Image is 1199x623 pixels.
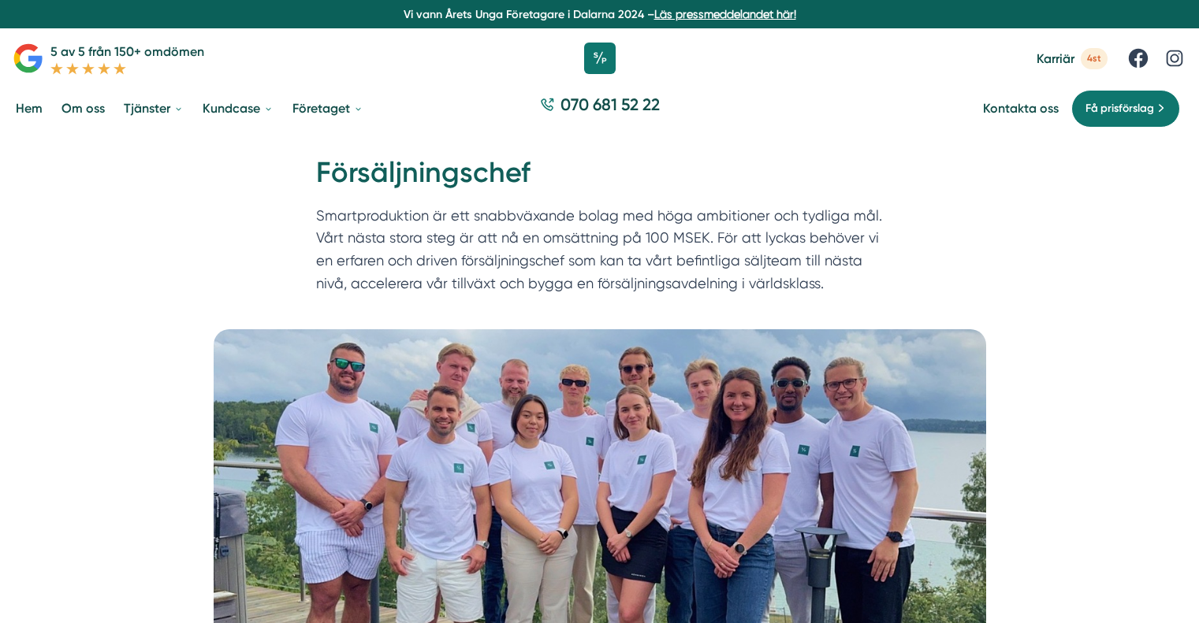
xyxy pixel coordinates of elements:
a: Karriär 4st [1037,48,1108,69]
span: Få prisförslag [1085,100,1154,117]
p: Vi vann Årets Unga Företagare i Dalarna 2024 – [6,6,1193,22]
h1: Försäljningschef [316,154,884,205]
a: Kundcase [199,88,277,128]
a: Tjänster [121,88,187,128]
p: Smartproduktion är ett snabbväxande bolag med höga ambitioner och tydliga mål. Vårt nästa stora s... [316,205,884,302]
a: Kontakta oss [983,101,1059,116]
a: Läs pressmeddelandet här! [654,8,796,20]
a: 070 681 52 22 [534,93,666,124]
span: 4st [1081,48,1108,69]
a: Få prisförslag [1071,90,1180,128]
p: 5 av 5 från 150+ omdömen [50,42,204,61]
a: Hem [13,88,46,128]
span: 070 681 52 22 [560,93,660,116]
span: Karriär [1037,51,1074,66]
a: Företaget [289,88,367,128]
a: Om oss [58,88,108,128]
